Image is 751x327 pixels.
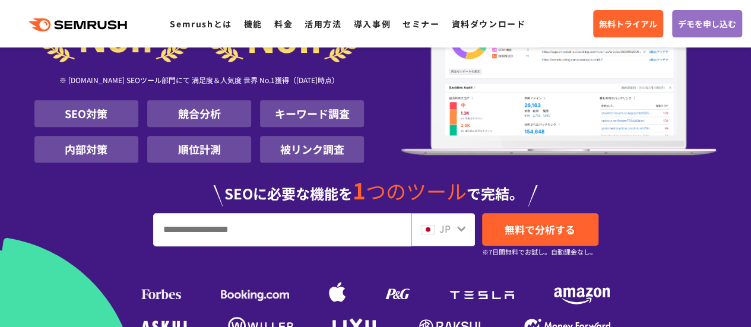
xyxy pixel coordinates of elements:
li: キーワード調査 [260,100,364,127]
a: デモを申し込む [672,10,742,37]
span: JP [439,221,451,236]
span: で完結。 [467,183,524,204]
span: 無料で分析する [505,222,575,237]
li: SEO対策 [34,100,138,127]
a: 無料で分析する [482,213,598,246]
a: 導入事例 [354,18,391,30]
li: 競合分析 [147,100,251,127]
input: URL、キーワードを入力してください [154,214,411,246]
a: セミナー [403,18,439,30]
a: 機能 [244,18,262,30]
a: 活用方法 [305,18,341,30]
a: 料金 [274,18,293,30]
li: 順位計測 [147,136,251,163]
small: ※7日間無料でお試し。自動課金なし。 [482,246,597,258]
li: 被リンク調査 [260,136,364,163]
span: デモを申し込む [678,17,736,30]
a: Semrushとは [170,18,232,30]
div: ※ [DOMAIN_NAME] SEOツール部門にて 満足度＆人気度 世界 No.1獲得（[DATE]時点） [34,62,365,100]
a: 資料ダウンロード [451,18,525,30]
a: 無料トライアル [593,10,663,37]
div: SEOに必要な機能を [34,167,717,207]
li: 内部対策 [34,136,138,163]
span: 1 [353,174,366,206]
span: 無料トライアル [599,17,657,30]
span: つのツール [366,176,467,205]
